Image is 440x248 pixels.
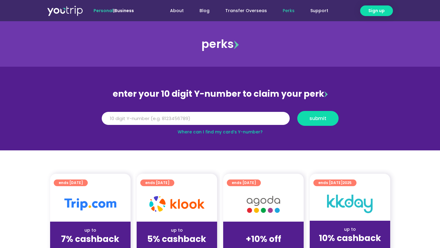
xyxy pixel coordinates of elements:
input: 10 digit Y-number (e.g. 8123456789) [102,112,290,125]
a: Transfer Overseas [217,5,275,16]
a: ends [DATE] [54,179,88,186]
a: Sign up [360,5,393,16]
strong: +10% off [246,233,281,245]
span: 2025 [343,180,352,185]
a: Blog [192,5,217,16]
a: Where can I find my card’s Y-number? [178,129,263,135]
div: up to [315,226,385,233]
strong: 7% cashback [61,233,119,245]
span: Personal [94,8,113,14]
nav: Menu [150,5,336,16]
span: submit [309,116,326,121]
a: ends [DATE] [140,179,174,186]
span: ends [DATE] [145,179,169,186]
a: Support [302,5,336,16]
a: Perks [275,5,302,16]
a: About [162,5,192,16]
a: Business [114,8,134,14]
a: ends [DATE]2025 [313,179,356,186]
button: submit [297,111,339,126]
a: ends [DATE] [227,179,261,186]
div: up to [142,227,212,233]
form: Y Number [102,111,339,130]
span: ends [DATE] [318,179,352,186]
span: Sign up [368,8,385,14]
span: up to [258,227,269,233]
span: | [94,8,134,14]
strong: 10% cashback [319,232,381,244]
strong: 5% cashback [147,233,206,245]
div: up to [55,227,126,233]
span: ends [DATE] [59,179,83,186]
span: ends [DATE] [232,179,256,186]
div: enter your 10 digit Y-number to claim your perk [99,86,342,102]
